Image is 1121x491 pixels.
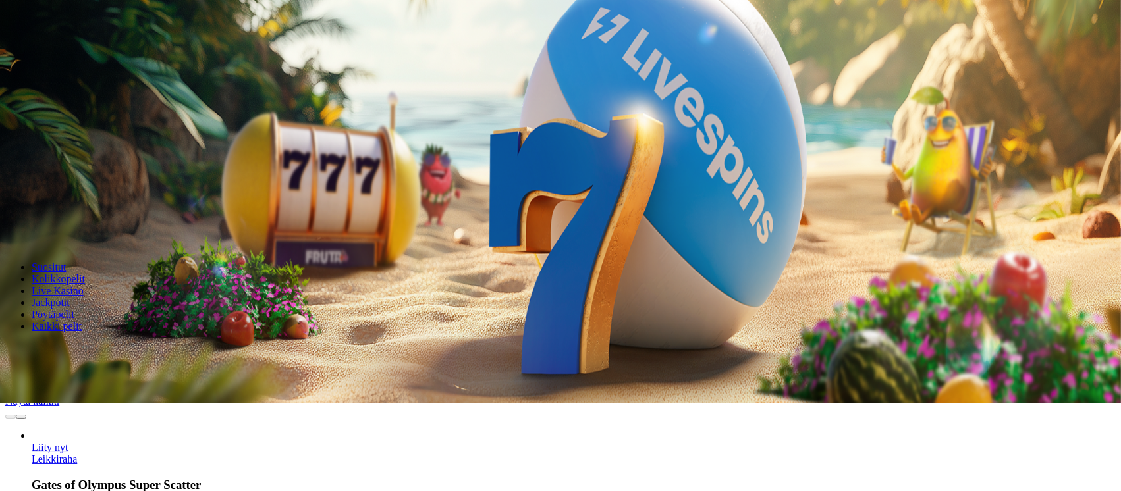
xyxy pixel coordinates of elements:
a: Jackpotit [32,297,70,308]
nav: Lobby [5,239,1116,332]
a: Gates of Olympus Super Scatter [32,453,77,465]
span: Liity nyt [32,442,68,453]
header: Lobby [5,239,1116,357]
a: Gates of Olympus Super Scatter [32,442,68,453]
button: next slide [16,415,26,419]
button: prev slide [5,415,16,419]
a: Kolikkopelit [32,273,85,284]
a: Live Kasino [32,285,84,296]
a: Kaikki pelit [32,321,82,332]
a: Suositut [32,261,66,272]
a: Pöytäpelit [32,309,74,320]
